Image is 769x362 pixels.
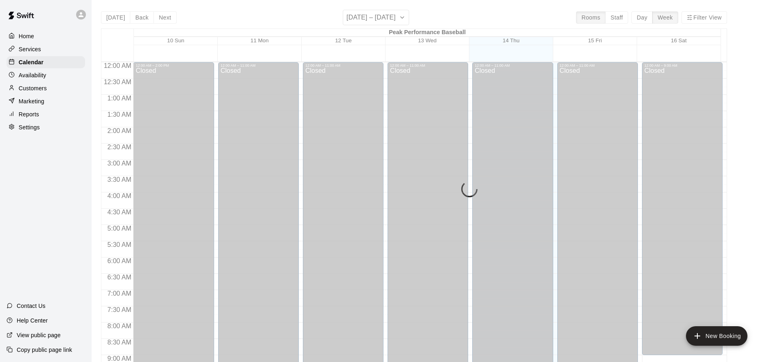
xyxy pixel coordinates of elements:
[17,331,61,339] p: View public page
[19,71,46,79] p: Availability
[221,63,296,68] div: 12:00 AM – 11:00 AM
[671,37,687,44] button: 16 Sat
[305,63,381,68] div: 12:00 AM – 11:00 AM
[19,32,34,40] p: Home
[644,63,720,68] div: 12:00 AM – 9:00 AM
[7,95,85,107] a: Marketing
[7,82,85,94] a: Customers
[105,176,134,183] span: 3:30 AM
[335,37,352,44] button: 12 Tue
[19,110,39,118] p: Reports
[19,97,44,105] p: Marketing
[105,290,134,297] span: 7:00 AM
[105,192,134,199] span: 4:00 AM
[7,30,85,42] a: Home
[644,68,720,358] div: Closed
[642,62,723,355] div: 12:00 AM – 9:00 AM: Closed
[390,63,466,68] div: 12:00 AM – 11:00 AM
[134,29,721,37] div: Peak Performance Baseball
[7,108,85,120] a: Reports
[105,257,134,264] span: 6:00 AM
[105,241,134,248] span: 5:30 AM
[588,37,602,44] button: 15 Fri
[7,43,85,55] a: Services
[17,346,72,354] p: Copy public page link
[105,306,134,313] span: 7:30 AM
[17,302,46,310] p: Contact Us
[686,326,747,346] button: add
[105,111,134,118] span: 1:30 AM
[105,339,134,346] span: 8:30 AM
[475,63,550,68] div: 12:00 AM – 11:00 AM
[105,355,134,362] span: 9:00 AM
[105,95,134,102] span: 1:00 AM
[105,323,134,329] span: 8:00 AM
[167,37,184,44] button: 10 Sun
[105,274,134,281] span: 6:30 AM
[102,79,134,85] span: 12:30 AM
[560,63,635,68] div: 12:00 AM – 11:00 AM
[250,37,268,44] button: 11 Mon
[136,63,211,68] div: 12:00 AM – 2:00 PM
[7,121,85,133] a: Settings
[105,209,134,216] span: 4:30 AM
[7,69,85,81] a: Availability
[19,45,41,53] p: Services
[19,58,44,66] p: Calendar
[102,62,134,69] span: 12:00 AM
[19,84,47,92] p: Customers
[19,123,40,131] p: Settings
[105,144,134,150] span: 2:30 AM
[105,160,134,167] span: 3:00 AM
[105,127,134,134] span: 2:00 AM
[17,316,48,325] p: Help Center
[418,37,437,44] button: 13 Wed
[7,56,85,68] a: Calendar
[105,225,134,232] span: 5:00 AM
[503,37,519,44] button: 14 Thu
